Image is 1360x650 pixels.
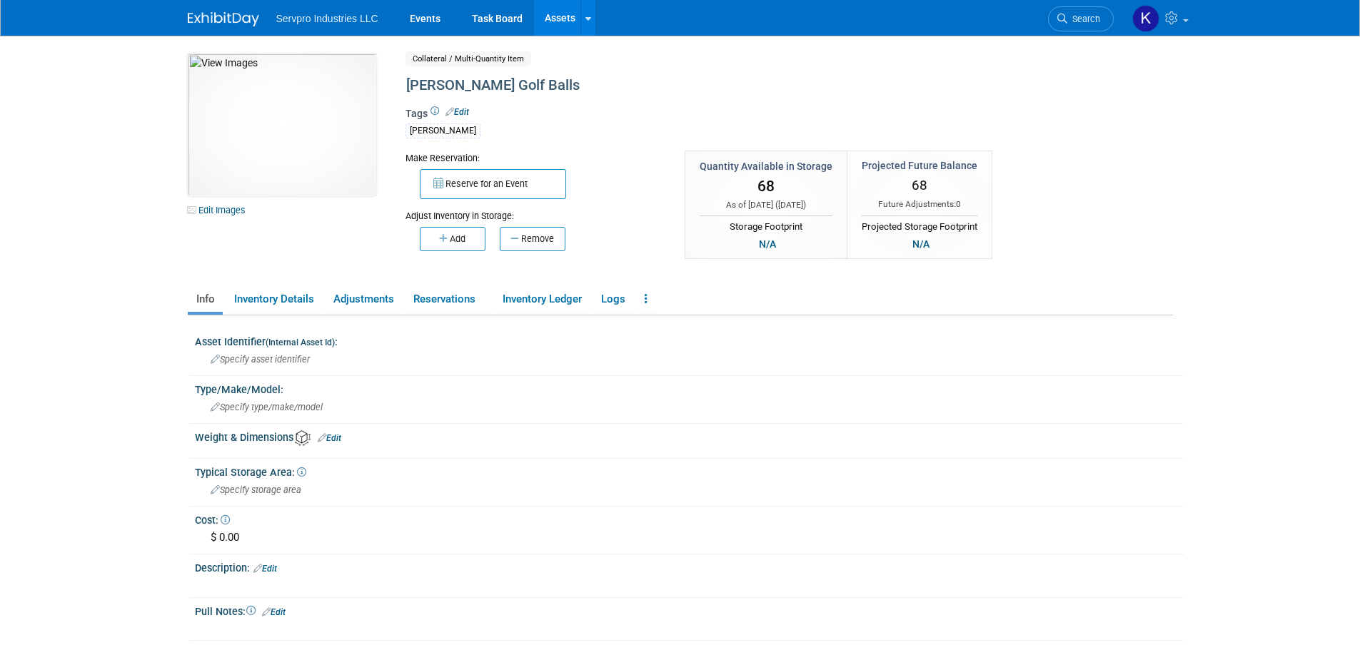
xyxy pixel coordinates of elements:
a: Logs [593,287,633,312]
span: Collateral / Multi-Quantity Item [406,51,531,66]
div: Asset Identifier : [195,331,1184,349]
div: Quantity Available in Storage [700,159,832,173]
span: Specify type/make/model [211,402,323,412]
a: Edit Images [188,201,251,219]
div: [PERSON_NAME] Golf Balls [401,73,1055,98]
span: Typical Storage Area: [195,467,306,478]
div: Projected Storage Footprint [862,215,977,234]
small: (Internal Asset Id) [266,337,335,347]
button: Remove [500,227,565,251]
div: Weight & Dimensions [195,427,1184,446]
a: Adjustments [325,287,402,312]
div: As of [DATE] ( ) [700,199,832,211]
a: Info [188,287,223,312]
div: $ 0.00 [206,527,1173,549]
a: Inventory Ledger [494,287,590,312]
span: Search [1067,14,1100,24]
div: Pull Notes: [195,601,1184,619]
a: Edit [445,107,469,117]
span: 68 [757,178,775,195]
div: Make Reservation: [406,151,664,165]
button: Add [420,227,485,251]
div: N/A [755,236,780,252]
a: Edit [262,607,286,617]
div: [PERSON_NAME] [406,123,480,138]
div: Cost: [195,509,1184,527]
span: Specify asset identifier [211,354,310,365]
div: Type/Make/Model: [195,379,1184,397]
div: Storage Footprint [700,215,832,234]
a: Edit [318,433,341,443]
a: Search [1048,6,1114,31]
div: Tags [406,106,1055,148]
span: [DATE] [778,200,803,210]
a: Edit [253,564,277,574]
img: ExhibitDay [188,12,259,26]
div: Adjust Inventory in Storage: [406,199,664,223]
div: Projected Future Balance [862,158,977,173]
div: Description: [195,557,1184,576]
div: N/A [908,236,934,252]
img: View Images [188,54,376,196]
span: 68 [912,177,927,193]
span: Specify storage area [211,484,301,495]
img: Asset Weight and Dimensions [295,430,311,446]
div: Future Adjustments: [862,198,977,210]
button: Reserve for an Event [420,169,566,199]
a: Inventory Details [226,287,322,312]
span: 0 [956,199,961,209]
img: Kris Overstreet [1132,5,1159,32]
a: Reservations [405,287,491,312]
span: Servpro Industries LLC [276,13,378,24]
